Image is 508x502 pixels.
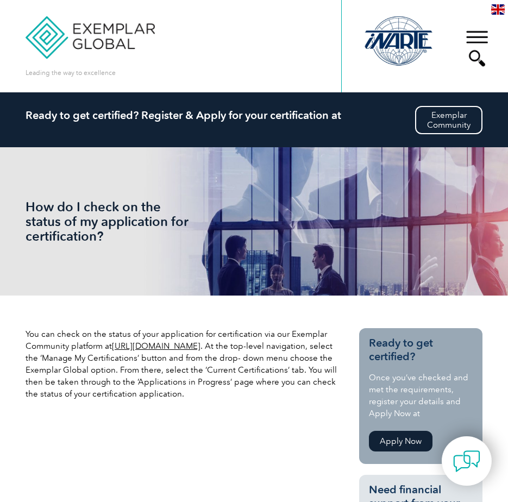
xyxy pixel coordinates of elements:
[26,109,483,122] h2: Ready to get certified? Register & Apply for your certification at
[491,4,505,15] img: en
[415,106,482,134] a: ExemplarCommunity
[369,372,473,419] p: Once you’ve checked and met the requirements, register your details and Apply Now at
[26,199,189,243] h1: How do I check on the status of my application for certification?
[26,328,346,400] p: You can check on the status of your application for certification via our Exemplar Community plat...
[453,448,480,475] img: contact-chat.png
[369,431,432,451] a: Apply Now
[26,67,116,79] p: Leading the way to excellence
[112,341,200,351] a: [URL][DOMAIN_NAME]
[369,336,473,363] h3: Ready to get certified?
